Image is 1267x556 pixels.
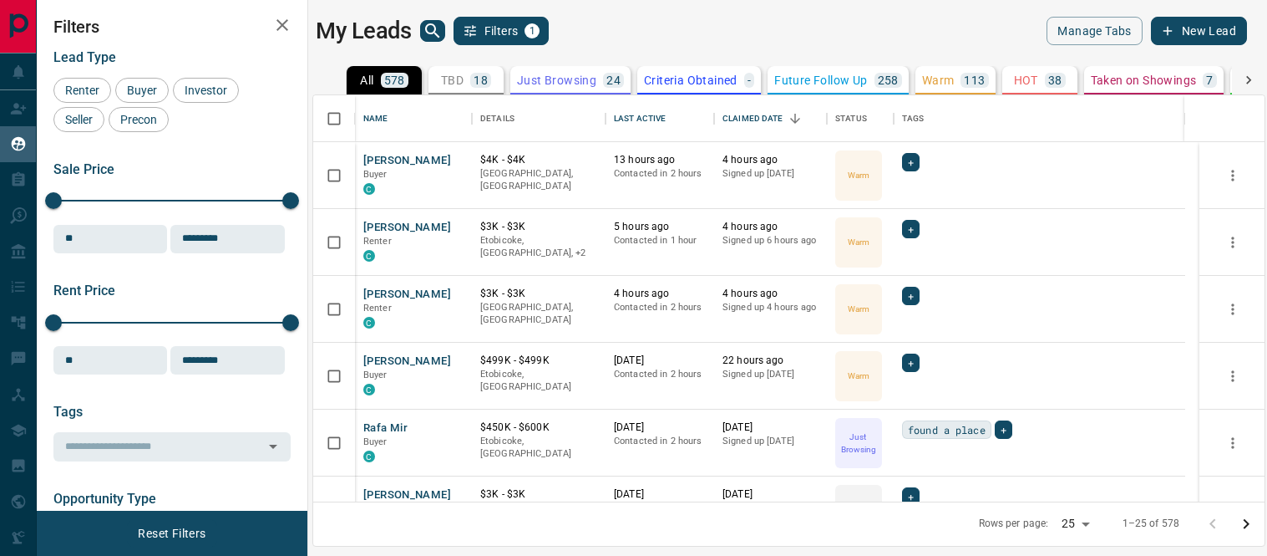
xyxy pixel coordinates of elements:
p: Just Browsing [837,431,880,456]
p: [DATE] [614,354,706,368]
div: + [995,421,1012,439]
span: Buyer [121,84,163,97]
p: Etobicoke, [GEOGRAPHIC_DATA] [480,368,597,394]
p: $4K - $4K [480,153,597,167]
p: Just Browsing [517,74,596,86]
p: HOT [1014,74,1038,86]
div: Tags [894,95,1185,142]
span: Opportunity Type [53,491,156,507]
button: more [1220,364,1245,389]
span: Buyer [363,370,388,380]
button: Sort [783,107,807,130]
div: Seller [53,107,104,132]
button: Open [261,435,285,458]
span: Tags [53,404,83,420]
button: Manage Tabs [1047,17,1142,45]
p: $499K - $499K [480,354,597,368]
button: search button [420,20,445,42]
span: + [908,154,914,171]
span: + [1001,421,1006,438]
p: 5 hours ago [614,220,706,234]
span: + [908,488,914,505]
p: 578 [384,74,405,86]
p: 1–25 of 578 [1123,517,1179,531]
div: + [902,220,920,238]
span: + [908,355,914,371]
div: + [902,487,920,506]
div: condos.ca [363,250,375,262]
div: + [902,153,920,171]
div: Last Active [614,95,666,142]
p: [DATE] [722,487,818,502]
p: 24 [606,74,621,86]
p: Future Follow Up [774,74,867,86]
p: 4 hours ago [722,153,818,167]
button: more [1220,497,1245,523]
button: [PERSON_NAME] [363,487,451,503]
span: Renter [363,303,392,314]
span: Renter [59,84,105,97]
div: + [902,354,920,372]
p: Signed up 6 hours ago [722,234,818,247]
p: - [748,74,751,86]
div: condos.ca [363,384,375,395]
button: more [1220,163,1245,188]
div: condos.ca [363,451,375,462]
p: 38 [1048,74,1062,86]
p: Contacted in 2 hours [614,368,706,381]
p: $3K - $3K [480,220,597,234]
span: Seller [59,113,99,126]
p: Warm [848,370,869,382]
div: Renter [53,78,111,103]
span: Precon [114,113,163,126]
span: + [908,221,914,237]
p: Warm [922,74,955,86]
span: Investor [179,84,233,97]
p: [GEOGRAPHIC_DATA], [GEOGRAPHIC_DATA] [480,301,597,327]
div: Status [827,95,894,142]
button: [PERSON_NAME] [363,354,451,370]
p: All [360,74,373,86]
button: more [1220,297,1245,322]
p: Etobicoke, [GEOGRAPHIC_DATA] [480,435,597,461]
p: 113 [964,74,985,86]
div: 25 [1055,512,1095,536]
p: Warm [848,169,869,181]
p: $450K - $600K [480,421,597,435]
p: [DATE] [722,421,818,435]
p: Signed up 4 hours ago [722,301,818,314]
div: + [902,287,920,305]
p: 22 hours ago [722,354,818,368]
p: Contacted in 2 hours [614,167,706,181]
div: Name [363,95,388,142]
button: more [1220,431,1245,456]
div: Details [480,95,514,142]
p: 4 hours ago [614,287,706,301]
span: Buyer [363,169,388,180]
span: Renter [363,236,392,247]
button: Go to next page [1229,508,1263,541]
p: 4 hours ago [722,287,818,301]
div: condos.ca [363,317,375,329]
p: 7 [1206,74,1213,86]
p: Contacted in 3 hours [614,502,706,515]
p: 13 hours ago [614,153,706,167]
button: [PERSON_NAME] [363,153,451,169]
button: [PERSON_NAME] [363,287,451,303]
div: Details [472,95,606,142]
p: [DATE] [614,421,706,435]
span: Lead Type [53,49,116,65]
p: Taken on Showings [1091,74,1197,86]
p: $3K - $3K [480,487,597,502]
p: Signed up [DATE] [722,435,818,448]
p: West End, Toronto [480,234,597,260]
span: Rent Price [53,283,115,298]
div: Buyer [115,78,169,103]
span: Buyer [363,436,388,447]
p: Signed up [DATE] [722,167,818,181]
p: [GEOGRAPHIC_DATA], [GEOGRAPHIC_DATA] [480,502,597,528]
p: $3K - $3K [480,287,597,301]
button: more [1220,230,1245,255]
div: Claimed Date [722,95,783,142]
p: Signed up [DATE] [722,502,818,515]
